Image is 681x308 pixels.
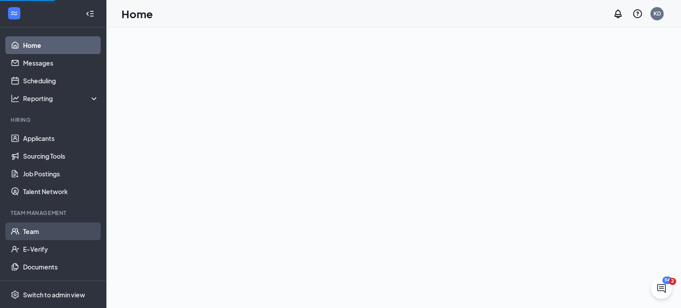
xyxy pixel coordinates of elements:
[23,54,99,72] a: Messages
[613,8,623,19] svg: Notifications
[632,8,643,19] svg: QuestionInfo
[23,147,99,165] a: Sourcing Tools
[23,222,99,240] a: Team
[11,94,20,103] svg: Analysis
[23,165,99,183] a: Job Postings
[23,36,99,54] a: Home
[669,278,676,285] span: 2
[10,9,19,18] svg: WorkstreamLogo
[23,94,99,103] div: Reporting
[11,116,97,124] div: Hiring
[23,276,99,293] a: Surveys
[86,9,94,18] svg: Collapse
[662,277,672,284] div: 94
[23,129,99,147] a: Applicants
[23,240,99,258] a: E-Verify
[11,290,20,299] svg: Settings
[651,278,672,299] iframe: Intercom live chat
[23,258,99,276] a: Documents
[23,183,99,200] a: Talent Network
[11,209,97,217] div: Team Management
[23,290,85,299] div: Switch to admin view
[654,10,661,17] div: KD
[23,72,99,90] a: Scheduling
[121,6,153,21] h1: Home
